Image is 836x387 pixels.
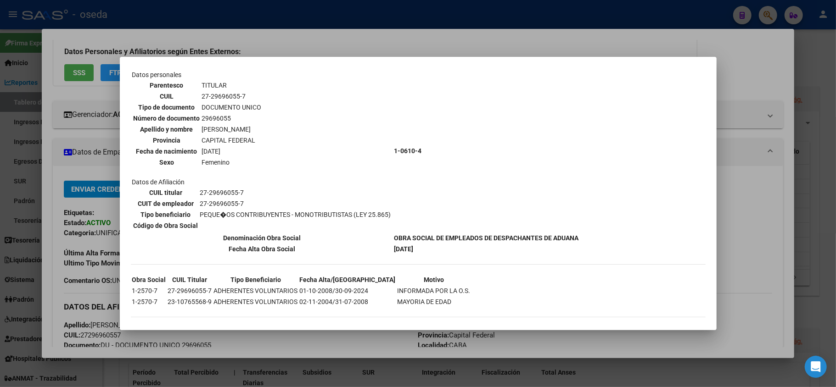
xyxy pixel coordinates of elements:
th: CUIL Titular [168,275,213,285]
td: TITULAR [202,80,262,90]
td: 01-10-2008/30-09-2024 [299,286,396,296]
th: Tipo beneficiario [133,210,199,220]
td: 1-2570-7 [132,297,167,307]
td: Femenino [202,157,262,167]
th: Tipo Beneficiario [213,275,298,285]
td: [PERSON_NAME] [202,124,262,134]
th: CUIT de empleador [133,199,199,209]
th: Fecha Alta/[GEOGRAPHIC_DATA] [299,275,396,285]
th: Provincia [133,135,201,145]
td: CAPITAL FEDERAL [202,135,262,145]
th: Motivo [397,275,471,285]
b: OBRA SOCIAL DE EMPLEADOS DE DESPACHANTES DE ADUANA [394,234,579,242]
th: Obra Social [132,275,167,285]
th: Apellido y nombre [133,124,201,134]
td: MAYORIA DE EDAD [397,297,471,307]
td: 02-11-2004/31-07-2008 [299,297,396,307]
th: Denominación Obra Social [132,233,393,243]
td: Datos personales Datos de Afiliación [132,70,393,232]
th: Parentesco [133,80,201,90]
td: INFORMADA POR LA O.S. [397,286,471,296]
th: Fecha de nacimiento [133,146,201,156]
th: Número de documento [133,113,201,123]
b: 1-0610-4 [394,147,422,155]
td: 23-10765568-9 [168,297,213,307]
th: Tipo de documento [133,102,201,112]
b: [DATE] [394,245,414,253]
th: CUIL [133,91,201,101]
th: Sexo [133,157,201,167]
th: Código de Obra Social [133,221,199,231]
td: ADHERENTES VOLUNTARIOS [213,297,298,307]
td: DOCUMENTO UNICO [202,102,262,112]
td: 27-29696055-7 [168,286,213,296]
td: ADHERENTES VOLUNTARIOS [213,286,298,296]
th: Fecha Alta Obra Social [132,244,393,254]
td: 1-2570-7 [132,286,167,296]
td: [DATE] [202,146,262,156]
div: Open Intercom Messenger [805,356,827,378]
th: CUIL titular [133,188,199,198]
td: PEQUE�OS CONTRIBUYENTES - MONOTRIBUTISTAS (LEY 25.865) [200,210,392,220]
td: 27-29696055-7 [200,199,392,209]
td: 27-29696055-7 [200,188,392,198]
td: 29696055 [202,113,262,123]
td: 27-29696055-7 [202,91,262,101]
